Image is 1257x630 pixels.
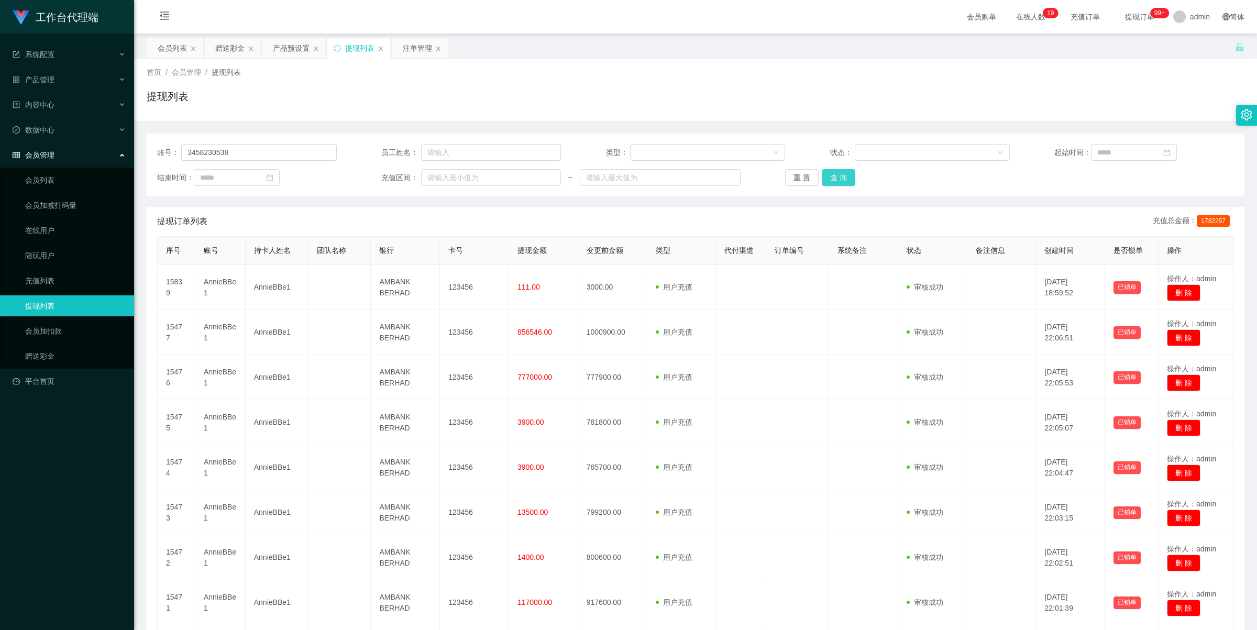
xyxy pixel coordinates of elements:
[1054,147,1091,158] span: 起始时间：
[1036,535,1105,580] td: [DATE] 22:02:51
[158,38,187,58] div: 会员列表
[907,328,943,336] span: 审核成功
[195,400,246,445] td: AnnieBBe1
[907,553,943,561] span: 审核成功
[246,355,308,400] td: AnnieBBe1
[517,598,552,606] span: 117000.00
[195,445,246,490] td: AnnieBBe1
[785,169,819,186] button: 重 置
[1065,13,1105,20] span: 充值订单
[1222,13,1230,20] i: 图标: global
[1043,8,1058,18] sup: 19
[157,147,181,158] span: 账号：
[378,46,384,52] i: 图标: close
[25,195,126,216] a: 会员加减打码量
[371,445,440,490] td: AMBANK BERHAD
[775,246,804,255] span: 订单编号
[440,535,509,580] td: 123456
[273,38,310,58] div: 产品预设置
[158,400,195,445] td: 15475
[204,246,218,255] span: 账号
[656,328,692,336] span: 用户充值
[371,310,440,355] td: AMBANK BERHAD
[1163,149,1171,156] i: 图标: calendar
[195,265,246,310] td: AnnieBBe1
[435,46,442,52] i: 图标: close
[517,283,540,291] span: 111.00
[448,246,463,255] span: 卡号
[1167,319,1216,328] span: 操作人：admin
[158,445,195,490] td: 15474
[25,320,126,341] a: 会员加扣款
[13,126,20,134] i: 图标: check-circle-o
[578,310,647,355] td: 1000900.00
[724,246,754,255] span: 代付渠道
[1167,545,1216,553] span: 操作人：admin
[248,46,254,52] i: 图标: close
[976,246,1005,255] span: 备注信息
[334,45,341,52] i: 图标: sync
[13,13,98,21] a: 工作台代理端
[1167,274,1216,283] span: 操作人：admin
[1167,590,1216,598] span: 操作人：admin
[1167,329,1200,346] button: 删 除
[1241,109,1252,120] i: 图标: setting
[403,38,432,58] div: 注单管理
[907,283,943,291] span: 审核成功
[837,246,867,255] span: 系统备注
[246,535,308,580] td: AnnieBBe1
[907,463,943,471] span: 审核成功
[1036,445,1105,490] td: [DATE] 22:04:47
[158,310,195,355] td: 15477
[166,68,168,76] span: /
[587,246,623,255] span: 变更前金额
[25,346,126,367] a: 赠送彩金
[317,246,346,255] span: 团队名称
[517,373,552,381] span: 777000.00
[1113,596,1141,609] button: 已锁单
[656,418,692,426] span: 用户充值
[440,355,509,400] td: 123456
[1167,364,1216,373] span: 操作人：admin
[195,310,246,355] td: AnnieBBe1
[997,149,1004,157] i: 图标: down
[1167,555,1200,571] button: 删 除
[1113,326,1141,339] button: 已锁单
[1036,400,1105,445] td: [DATE] 22:05:07
[13,151,54,159] span: 会员管理
[25,220,126,241] a: 在线用户
[1167,410,1216,418] span: 操作人：admin
[656,246,670,255] span: 类型
[517,418,544,426] span: 3900.00
[578,580,647,625] td: 917600.00
[371,355,440,400] td: AMBANK BERHAD
[656,508,692,516] span: 用户充值
[1113,281,1141,294] button: 已锁单
[1036,355,1105,400] td: [DATE] 22:05:53
[1036,310,1105,355] td: [DATE] 22:06:51
[158,355,195,400] td: 15476
[606,147,631,158] span: 类型：
[1113,551,1141,564] button: 已锁单
[25,245,126,266] a: 陪玩用户
[371,265,440,310] td: AMBANK BERHAD
[147,68,161,76] span: 首页
[246,490,308,535] td: AnnieBBe1
[907,246,921,255] span: 状态
[907,373,943,381] span: 审核成功
[440,310,509,355] td: 123456
[907,418,943,426] span: 审核成功
[215,38,245,58] div: 赠送彩金
[13,75,54,84] span: 产品管理
[1150,8,1169,18] sup: 980
[246,580,308,625] td: AnnieBBe1
[421,144,561,161] input: 请输入
[578,445,647,490] td: 785700.00
[381,172,421,183] span: 充值区间：
[1047,8,1051,18] p: 1
[1120,13,1160,20] span: 提现订单
[157,215,207,228] span: 提现订单列表
[345,38,374,58] div: 提现列表
[381,147,421,158] span: 员工姓名：
[656,283,692,291] span: 用户充值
